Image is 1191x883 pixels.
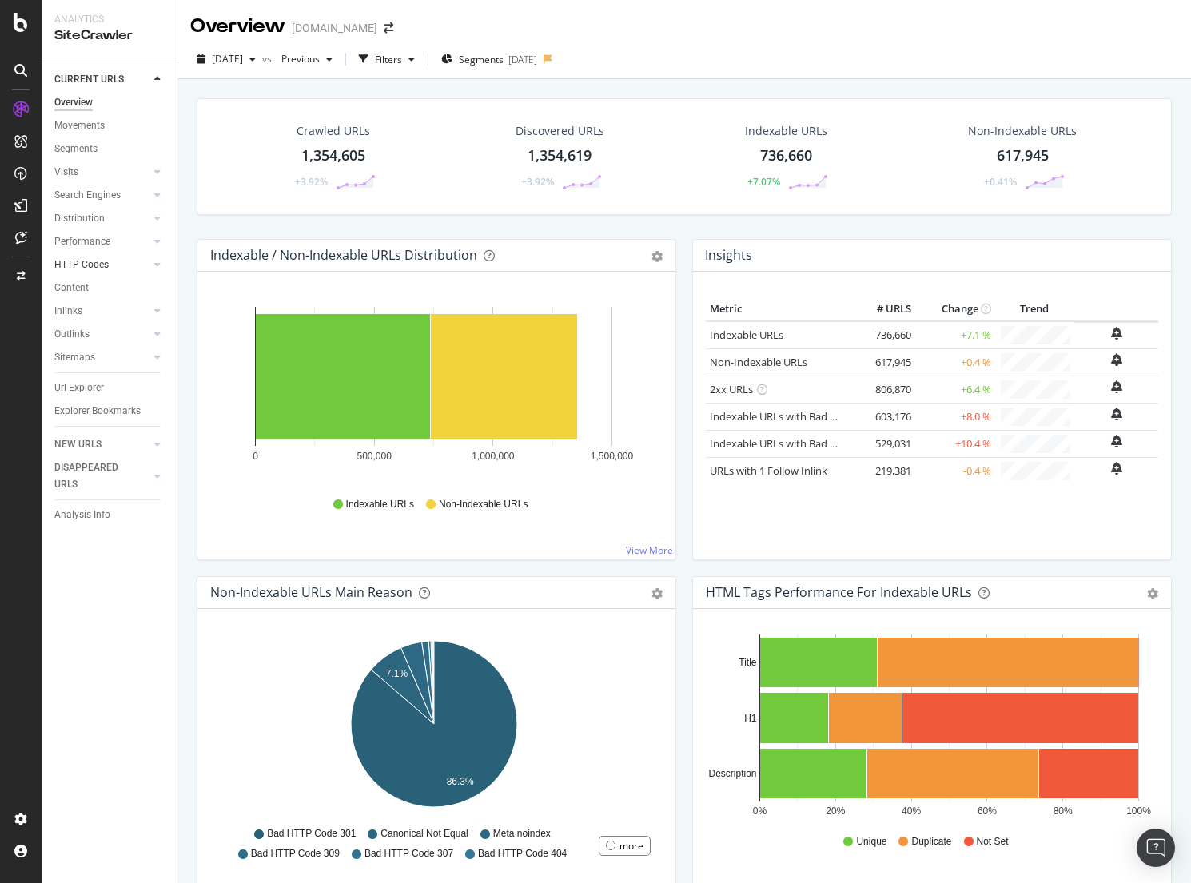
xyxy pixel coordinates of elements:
[710,355,807,369] a: Non-Indexable URLs
[275,52,320,66] span: Previous
[346,498,414,511] span: Indexable URLs
[744,713,757,724] text: H1
[54,257,109,273] div: HTTP Codes
[1126,805,1151,817] text: 100%
[997,145,1049,166] div: 617,945
[54,349,149,366] a: Sitemaps
[210,297,657,483] svg: A chart.
[54,94,165,111] a: Overview
[619,839,643,853] div: more
[1111,327,1122,340] div: bell-plus
[54,380,104,396] div: Url Explorer
[911,835,951,849] span: Duplicate
[54,507,110,523] div: Analysis Info
[706,634,1153,820] svg: A chart.
[739,657,757,668] text: Title
[54,326,149,343] a: Outlinks
[651,251,663,262] div: gear
[651,588,663,599] div: gear
[384,22,393,34] div: arrow-right-arrow-left
[295,175,328,189] div: +3.92%
[54,164,78,181] div: Visits
[251,847,340,861] span: Bad HTTP Code 309
[364,847,453,861] span: Bad HTTP Code 307
[1147,588,1158,599] div: gear
[851,376,915,403] td: 806,870
[977,835,1009,849] span: Not Set
[516,123,604,139] div: Discovered URLs
[851,430,915,457] td: 529,031
[54,233,149,250] a: Performance
[54,187,121,204] div: Search Engines
[915,348,995,376] td: +0.4 %
[54,349,95,366] div: Sitemaps
[706,297,851,321] th: Metric
[54,117,105,134] div: Movements
[435,46,544,72] button: Segments[DATE]
[915,430,995,457] td: +10.4 %
[210,247,477,263] div: Indexable / Non-Indexable URLs Distribution
[301,145,365,166] div: 1,354,605
[353,46,421,72] button: Filters
[275,46,339,72] button: Previous
[54,280,165,296] a: Content
[851,348,915,376] td: 617,945
[380,827,468,841] span: Canonical Not Equal
[710,328,783,342] a: Indexable URLs
[856,835,886,849] span: Unique
[54,257,149,273] a: HTTP Codes
[54,380,165,396] a: Url Explorer
[54,141,165,157] a: Segments
[826,805,845,817] text: 20%
[984,175,1017,189] div: +0.41%
[760,145,812,166] div: 736,660
[995,297,1074,321] th: Trend
[902,805,921,817] text: 40%
[1111,435,1122,447] div: bell-plus
[54,187,149,204] a: Search Engines
[745,123,827,139] div: Indexable URLs
[54,210,105,227] div: Distribution
[439,498,528,511] span: Non-Indexable URLs
[747,175,780,189] div: +7.07%
[210,634,657,820] svg: A chart.
[521,175,554,189] div: +3.92%
[297,123,370,139] div: Crawled URLs
[212,52,243,66] span: 2025 Jun. 24th
[292,20,377,36] div: [DOMAIN_NAME]
[54,26,164,45] div: SiteCrawler
[54,141,98,157] div: Segments
[54,71,124,88] div: CURRENT URLS
[710,463,827,478] a: URLs with 1 Follow Inlink
[54,303,82,320] div: Inlinks
[386,668,408,679] text: 7.1%
[710,382,753,396] a: 2xx URLs
[54,210,149,227] a: Distribution
[478,847,567,861] span: Bad HTTP Code 404
[210,584,412,600] div: Non-Indexable URLs Main Reason
[54,459,149,493] a: DISAPPEARED URLS
[54,280,89,296] div: Content
[54,13,164,26] div: Analytics
[54,459,135,493] div: DISAPPEARED URLS
[54,326,90,343] div: Outlinks
[710,409,843,424] a: Indexable URLs with Bad H1
[54,164,149,181] a: Visits
[54,117,165,134] a: Movements
[54,94,93,111] div: Overview
[472,451,515,462] text: 1,000,000
[190,13,285,40] div: Overview
[253,451,258,462] text: 0
[357,451,392,462] text: 500,000
[978,805,997,817] text: 60%
[968,123,1077,139] div: Non-Indexable URLs
[1111,408,1122,420] div: bell-plus
[508,53,537,66] div: [DATE]
[54,403,141,420] div: Explorer Bookmarks
[54,436,149,453] a: NEW URLS
[493,827,551,841] span: Meta noindex
[710,436,884,451] a: Indexable URLs with Bad Description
